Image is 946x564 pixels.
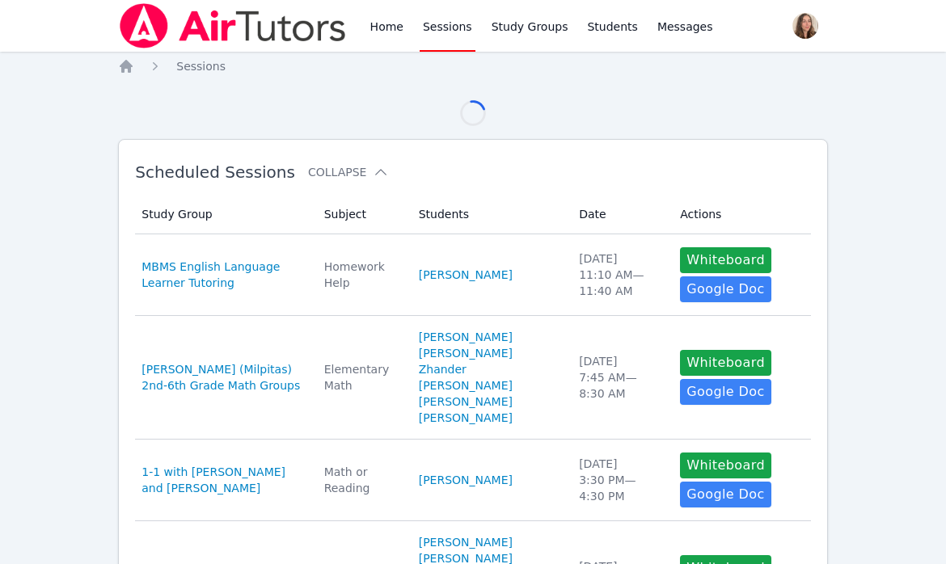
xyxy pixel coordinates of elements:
a: Sessions [176,58,226,74]
nav: Breadcrumb [118,58,828,74]
span: Sessions [176,60,226,73]
a: [PERSON_NAME] Zhander [PERSON_NAME] [419,345,560,394]
a: Google Doc [680,379,771,405]
a: Google Doc [680,482,771,507]
div: [DATE] 11:10 AM — 11:40 AM [579,250,661,299]
span: Scheduled Sessions [135,162,295,182]
a: Google Doc [680,276,771,302]
div: Homework Help [324,259,399,291]
tr: [PERSON_NAME] (Milpitas) 2nd-6th Grade Math GroupsElementary Math[PERSON_NAME][PERSON_NAME] Zhand... [135,316,811,440]
th: Subject [315,195,409,234]
a: [PERSON_NAME] [419,410,513,426]
a: 1-1 with [PERSON_NAME] and [PERSON_NAME] [141,464,304,496]
button: Whiteboard [680,452,771,478]
tr: MBMS English Language Learner TutoringHomework Help[PERSON_NAME][DATE]11:10 AM—11:40 AMWhiteboard... [135,234,811,316]
th: Students [409,195,569,234]
a: [PERSON_NAME] (Milpitas) 2nd-6th Grade Math Groups [141,361,304,394]
span: Messages [657,19,713,35]
a: [PERSON_NAME] [419,267,513,283]
a: MBMS English Language Learner Tutoring [141,259,304,291]
th: Actions [670,195,811,234]
a: [PERSON_NAME] [419,329,513,345]
button: Whiteboard [680,247,771,273]
button: Whiteboard [680,350,771,376]
button: Collapse [308,164,389,180]
th: Date [569,195,670,234]
img: Air Tutors [118,3,347,48]
tr: 1-1 with [PERSON_NAME] and [PERSON_NAME]Math or Reading[PERSON_NAME][DATE]3:30 PM—4:30 PMWhiteboa... [135,440,811,521]
div: [DATE] 3:30 PM — 4:30 PM [579,456,661,504]
a: [PERSON_NAME] [419,534,513,550]
a: [PERSON_NAME] [419,394,513,410]
div: [DATE] 7:45 AM — 8:30 AM [579,353,661,402]
th: Study Group [135,195,314,234]
a: [PERSON_NAME] [419,472,513,488]
div: Math or Reading [324,464,399,496]
div: Elementary Math [324,361,399,394]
